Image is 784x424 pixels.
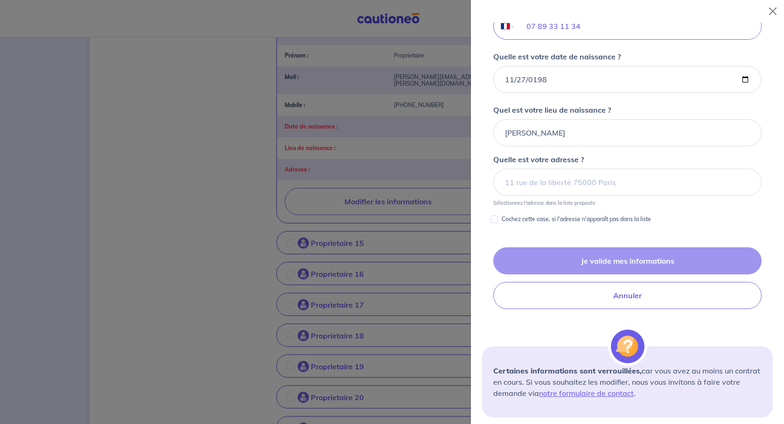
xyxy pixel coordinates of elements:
[515,13,761,39] input: 08 09 89 09 09
[493,365,762,399] p: car vous avez au moins un contrat en cours. Si vous souhaitez les modifier, nous vous invitons à ...
[493,366,642,375] strong: Certaines informations sont verrouillées,
[493,104,611,115] p: Quel est votre lieu de naissance ?
[493,200,595,206] p: Sélectionnez l'adresse dans la liste proposée
[493,154,584,165] p: Quelle est votre adresse ?
[539,388,634,398] a: notre formulaire de contact
[493,282,762,309] button: Annuler
[493,119,762,146] input: Paris
[493,51,621,62] p: Quelle est votre date de naissance ?
[502,214,651,225] p: Cochez cette case, si l'adresse n'apparaît pas dans la liste
[765,4,780,19] button: Close
[493,66,762,93] input: 01/01/1980
[611,330,644,363] img: illu_alert_question.svg
[493,169,762,196] input: 11 rue de la liberté 75000 Paris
